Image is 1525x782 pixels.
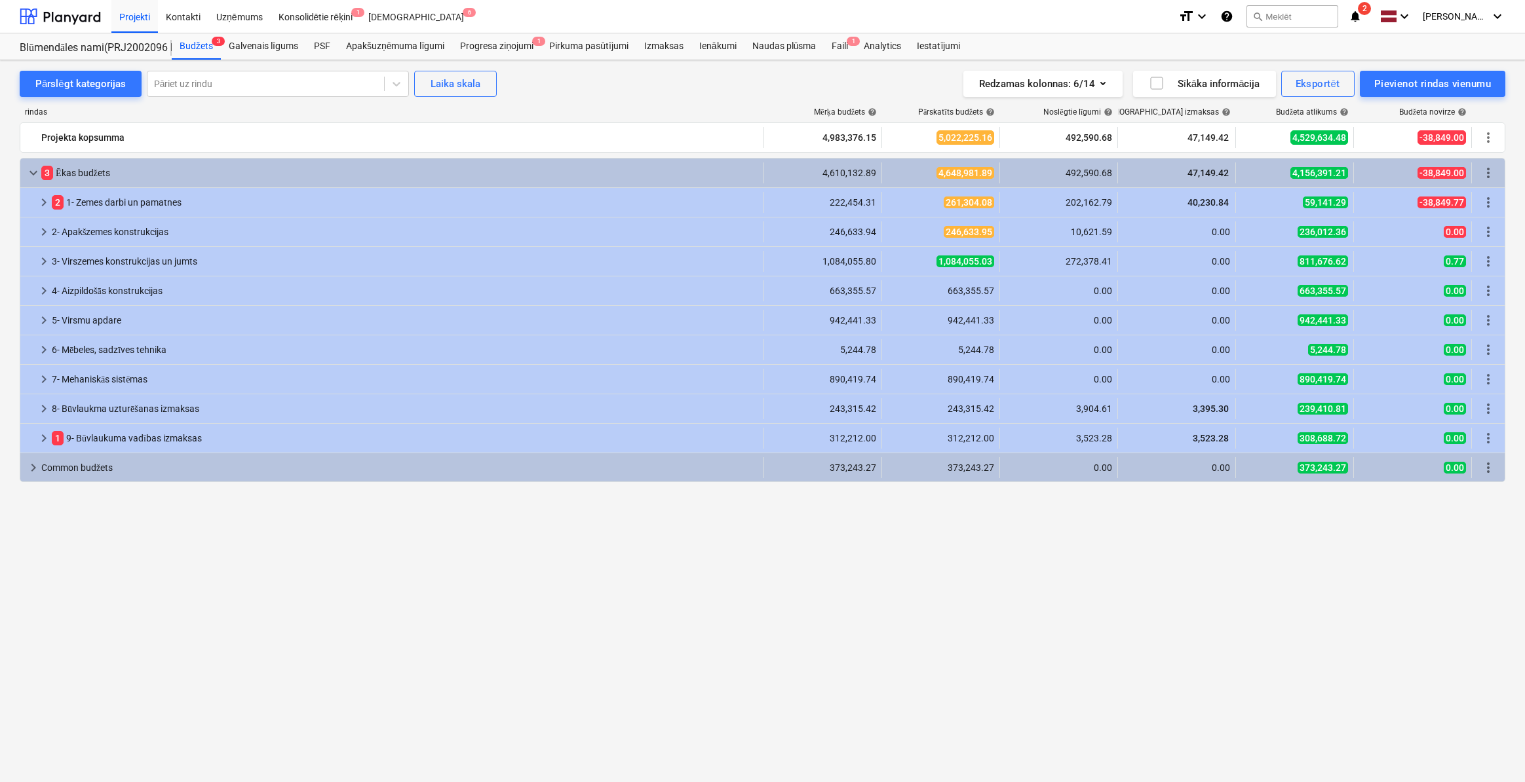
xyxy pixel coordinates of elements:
[1123,286,1230,296] div: 0.00
[1444,344,1466,356] span: 0.00
[856,33,909,60] a: Analytics
[769,286,876,296] div: 663,355.57
[744,33,824,60] a: Naudas plūsma
[1005,168,1112,178] div: 492,590.68
[1005,227,1112,237] div: 10,621.59
[1480,342,1496,358] span: Vairāk darbību
[769,256,876,267] div: 1,084,055.80
[52,369,758,390] div: 7- Mehaniskās sistēmas
[36,195,52,210] span: keyboard_arrow_right
[172,33,221,60] div: Budžets
[41,166,53,180] span: 3
[1298,403,1348,415] span: 239,410.81
[1298,432,1348,444] span: 308,688.72
[1490,9,1505,24] i: keyboard_arrow_down
[532,37,545,46] span: 1
[338,33,452,60] div: Apakšuzņēmuma līgumi
[1219,107,1231,117] span: help
[887,344,994,355] div: 5,244.78
[1186,168,1230,178] span: 47,149.42
[212,37,225,46] span: 3
[1480,430,1496,446] span: Vairāk darbību
[1191,433,1230,443] span: 3,523.28
[1005,127,1112,148] div: 492,590.68
[1418,167,1466,179] span: -38,849.00
[1374,75,1491,92] div: Pievienot rindas vienumu
[887,286,994,296] div: 663,355.57
[769,403,876,414] div: 243,315.42
[865,107,877,117] span: help
[769,462,876,473] div: 373,243.27
[1298,285,1348,297] span: 663,355.57
[1191,403,1230,414] span: 3,395.30
[541,33,636,60] a: Pirkuma pasūtījumi
[1133,71,1276,97] button: Sīkāka informācija
[1298,314,1348,326] span: 942,441.33
[1252,11,1263,22] span: search
[1480,371,1496,387] span: Vairāk darbību
[1423,11,1488,22] span: [PERSON_NAME] Grāmatnieks
[52,310,758,331] div: 5- Virsmu apdare
[1186,131,1230,144] span: 47,149.42
[1444,314,1466,326] span: 0.00
[769,344,876,355] div: 5,244.78
[887,315,994,326] div: 942,441.33
[41,457,758,478] div: Common budžets
[52,280,758,301] div: 4- Aizpildošās konstrukcijas
[1178,9,1194,24] i: format_size
[1480,253,1496,269] span: Vairāk darbību
[221,33,306,60] a: Galvenais līgums
[36,371,52,387] span: keyboard_arrow_right
[414,71,497,97] button: Laika skala
[1444,285,1466,297] span: 0.00
[1480,130,1496,145] span: Vairāk darbību
[1005,344,1112,355] div: 0.00
[944,196,994,208] span: 261,304.08
[1220,9,1233,24] i: Zināšanu pamats
[769,315,876,326] div: 942,441.33
[1005,197,1112,208] div: 202,162.79
[26,165,41,181] span: keyboard_arrow_down
[814,107,877,117] div: Mērķa budžets
[35,75,126,92] div: Pārslēgt kategorijas
[463,8,476,17] span: 6
[769,227,876,237] div: 246,633.94
[1101,107,1113,117] span: help
[1186,197,1230,208] span: 40,230.84
[36,312,52,328] span: keyboard_arrow_right
[452,33,541,60] a: Progresa ziņojumi1
[1043,107,1113,117] div: Noslēgtie līgumi
[1455,107,1467,117] span: help
[20,107,765,117] div: rindas
[769,168,876,178] div: 4,610,132.89
[1123,256,1230,267] div: 0.00
[1005,315,1112,326] div: 0.00
[36,253,52,269] span: keyboard_arrow_right
[769,374,876,384] div: 890,419.74
[52,398,758,419] div: 8- Būvlaukma uzturēšanas izmaksas
[1337,107,1349,117] span: help
[1149,75,1260,92] div: Sīkāka informācija
[887,433,994,443] div: 312,212.00
[306,33,338,60] a: PSF
[1480,401,1496,417] span: Vairāk darbību
[691,33,744,60] a: Ienākumi
[1123,227,1230,237] div: 0.00
[824,33,856,60] div: Faili
[20,41,156,55] div: Blūmendāles nami(PRJ2002096 Prūšu 3 kārta) - 2601984
[909,33,968,60] a: Iestatījumi
[1418,130,1466,145] span: -38,849.00
[1194,9,1210,24] i: keyboard_arrow_down
[52,251,758,272] div: 3- Virszemes konstrukcijas un jumts
[1444,432,1466,444] span: 0.00
[36,342,52,358] span: keyboard_arrow_right
[26,460,41,475] span: keyboard_arrow_right
[1005,374,1112,384] div: 0.00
